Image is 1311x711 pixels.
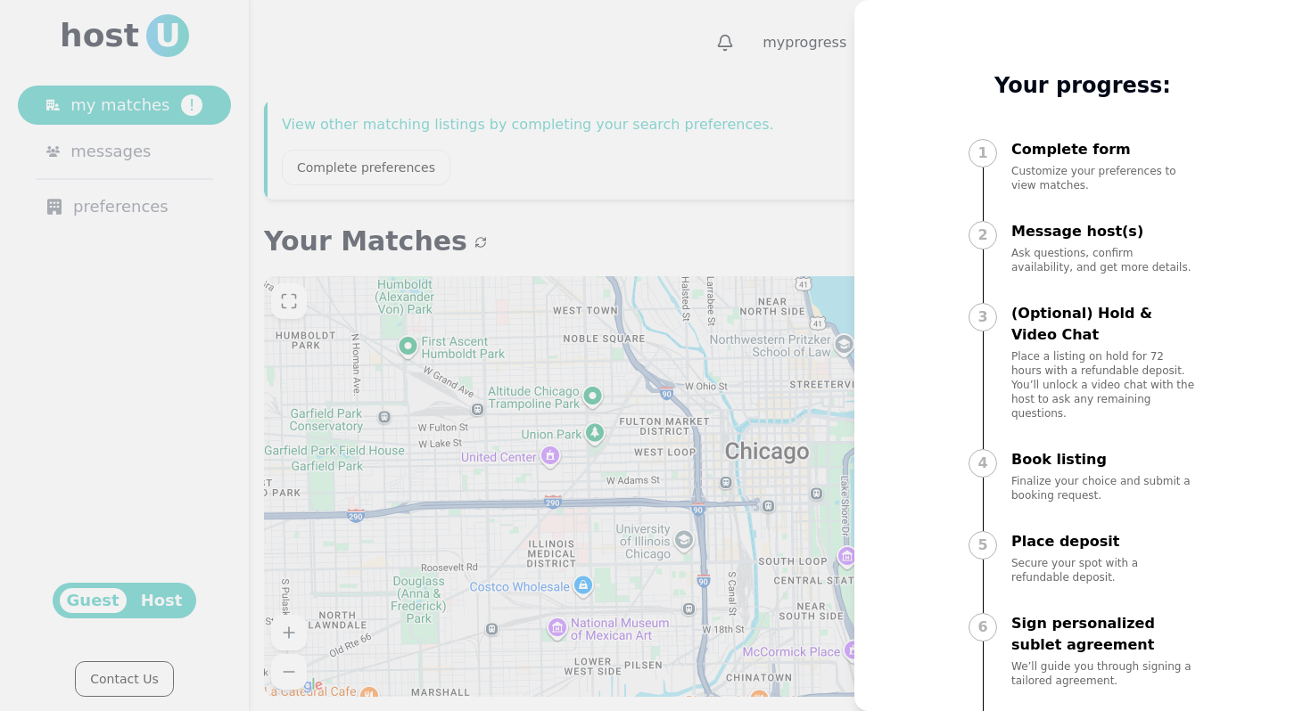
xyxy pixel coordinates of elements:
p: We’ll guide you through signing a tailored agreement. [1011,659,1197,688]
p: Finalize your choice and submit a booking request. [1011,474,1197,503]
div: 1 [969,139,997,168]
p: Sign personalized sublet agreement [1011,613,1197,656]
p: Ask questions, confirm availability, and get more details. [1011,246,1197,274]
p: Secure your spot with a refundable deposit. [1011,556,1197,584]
div: 3 [969,303,997,331]
p: Your progress: [969,71,1197,100]
p: (Optional) Hold & Video Chat [1011,303,1197,346]
p: Place a listing on hold for 72 hours with a refundable deposit. You’ll unlock a video chat with t... [1011,349,1197,421]
div: 6 [969,613,997,642]
p: Book listing [1011,449,1197,470]
p: Place deposit [1011,531,1197,552]
div: 5 [969,531,997,560]
p: Message host(s) [1011,221,1197,242]
div: 2 [969,221,997,249]
p: Customize your preferences to view matches. [1011,164,1197,192]
p: Complete form [1011,139,1197,160]
div: 4 [969,449,997,478]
